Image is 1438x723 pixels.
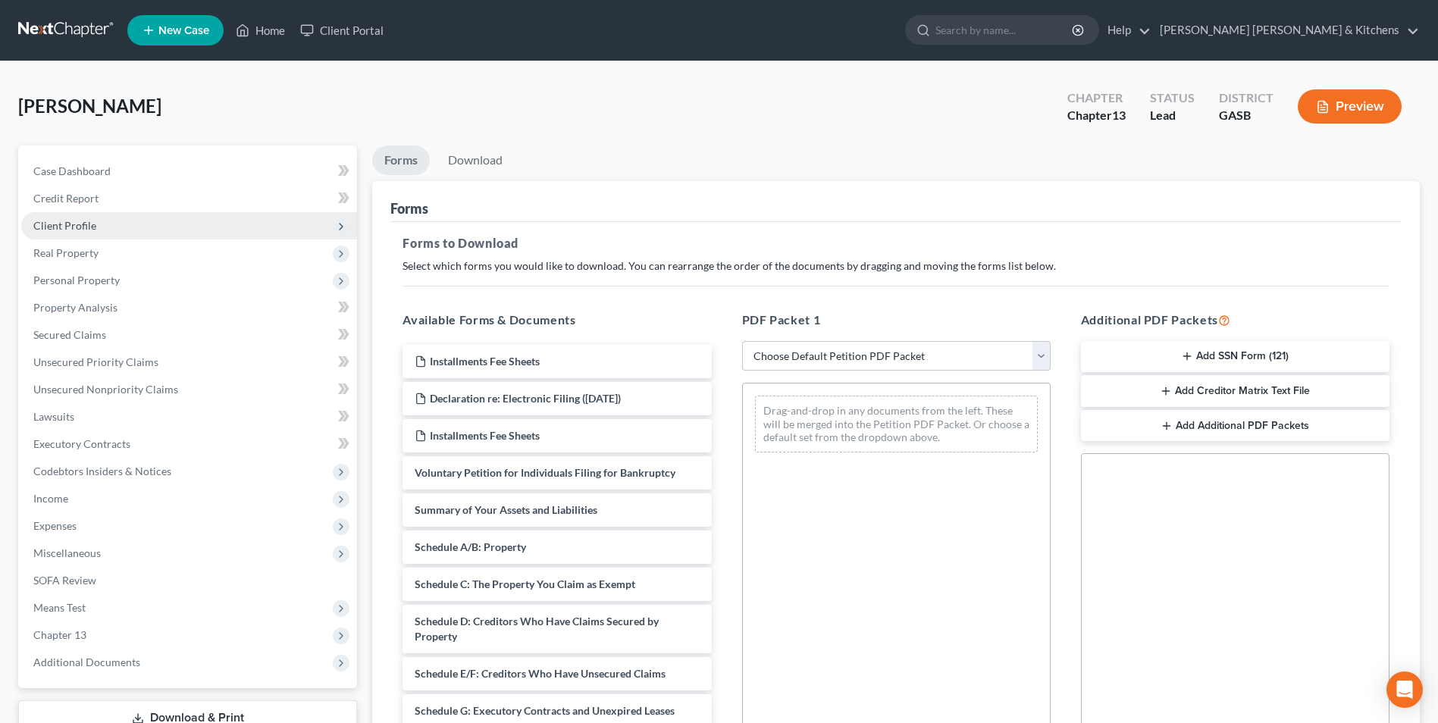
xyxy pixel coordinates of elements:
[403,234,1389,252] h5: Forms to Download
[430,355,540,368] span: Installments Fee Sheets
[33,546,101,559] span: Miscellaneous
[33,601,86,614] span: Means Test
[33,519,77,532] span: Expenses
[436,146,515,175] a: Download
[1067,107,1126,124] div: Chapter
[21,403,357,430] a: Lawsuits
[21,376,357,403] a: Unsecured Nonpriority Claims
[33,628,86,641] span: Chapter 13
[415,503,597,516] span: Summary of Your Assets and Liabilities
[33,164,111,177] span: Case Dashboard
[18,95,161,117] span: [PERSON_NAME]
[21,294,357,321] a: Property Analysis
[430,429,540,442] span: Installments Fee Sheets
[158,25,209,36] span: New Case
[390,199,428,218] div: Forms
[1219,89,1274,107] div: District
[1298,89,1402,124] button: Preview
[33,383,178,396] span: Unsecured Nonpriority Claims
[33,355,158,368] span: Unsecured Priority Claims
[1152,17,1419,44] a: [PERSON_NAME] [PERSON_NAME] & Kitchens
[403,258,1389,274] p: Select which forms you would like to download. You can rearrange the order of the documents by dr...
[742,311,1051,329] h5: PDF Packet 1
[33,465,171,477] span: Codebtors Insiders & Notices
[33,219,96,232] span: Client Profile
[1081,375,1389,407] button: Add Creditor Matrix Text File
[1386,671,1423,708] div: Open Intercom Messenger
[415,540,526,553] span: Schedule A/B: Property
[21,185,357,212] a: Credit Report
[33,574,96,587] span: SOFA Review
[415,615,659,643] span: Schedule D: Creditors Who Have Claims Secured by Property
[415,466,675,479] span: Voluntary Petition for Individuals Filing for Bankruptcy
[33,656,140,668] span: Additional Documents
[33,274,120,286] span: Personal Property
[21,349,357,376] a: Unsecured Priority Claims
[21,430,357,458] a: Executory Contracts
[33,328,106,341] span: Secured Claims
[430,392,621,405] span: Declaration re: Electronic Filing ([DATE])
[33,410,74,423] span: Lawsuits
[1081,341,1389,373] button: Add SSN Form (121)
[1100,17,1151,44] a: Help
[415,667,666,680] span: Schedule E/F: Creditors Who Have Unsecured Claims
[33,437,130,450] span: Executory Contracts
[415,704,675,717] span: Schedule G: Executory Contracts and Unexpired Leases
[1081,410,1389,442] button: Add Additional PDF Packets
[33,246,99,259] span: Real Property
[21,321,357,349] a: Secured Claims
[372,146,430,175] a: Forms
[1219,107,1274,124] div: GASB
[935,16,1074,44] input: Search by name...
[1150,107,1195,124] div: Lead
[33,492,68,505] span: Income
[293,17,391,44] a: Client Portal
[755,396,1038,452] div: Drag-and-drop in any documents from the left. These will be merged into the Petition PDF Packet. ...
[403,311,711,329] h5: Available Forms & Documents
[415,577,635,590] span: Schedule C: The Property You Claim as Exempt
[1081,311,1389,329] h5: Additional PDF Packets
[1067,89,1126,107] div: Chapter
[228,17,293,44] a: Home
[33,192,99,205] span: Credit Report
[1150,89,1195,107] div: Status
[1112,108,1126,122] span: 13
[21,567,357,594] a: SOFA Review
[33,301,117,314] span: Property Analysis
[21,158,357,185] a: Case Dashboard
